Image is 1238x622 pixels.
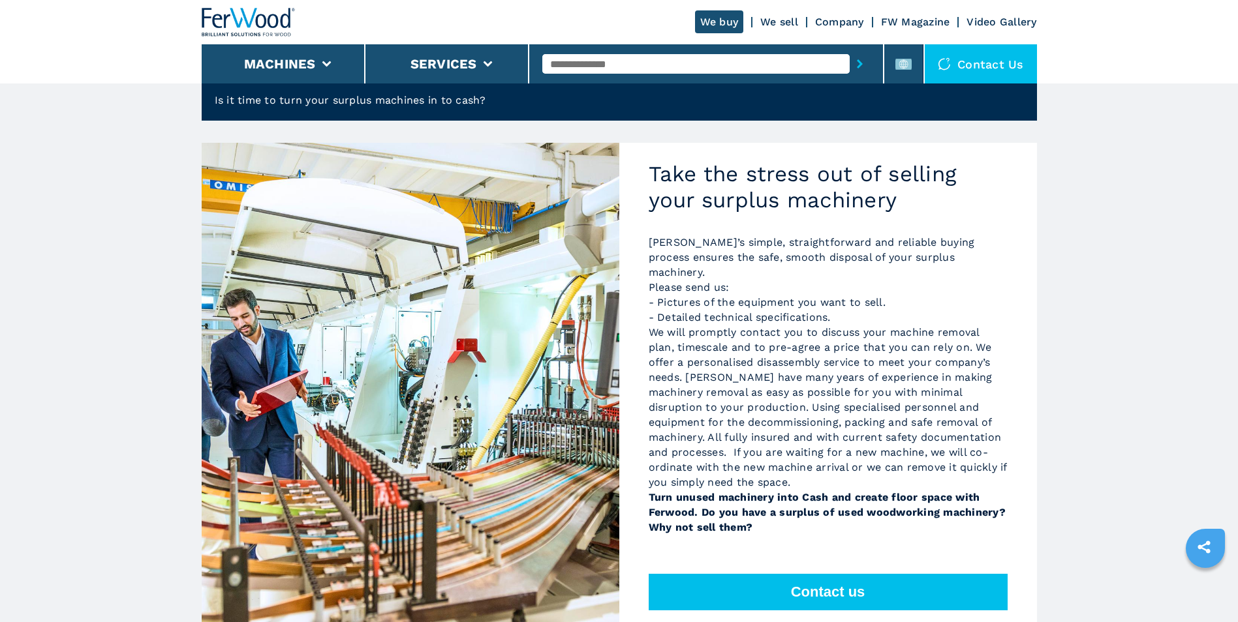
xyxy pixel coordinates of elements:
strong: Turn unused machinery into Cash and create floor space with Ferwood. Do you have a surplus of use... [649,491,1006,533]
button: Contact us [649,574,1008,610]
img: Contact us [938,57,951,70]
p: [PERSON_NAME]’s simple, straightforward and reliable buying process ensures the safe, smooth disp... [649,235,1008,535]
a: FW Magazine [881,16,950,28]
a: We sell [760,16,798,28]
h2: Take the stress out of selling your surplus machinery [649,161,1008,213]
a: sharethis [1188,531,1220,563]
a: Company [815,16,864,28]
button: submit-button [850,49,870,79]
a: We buy [695,10,744,33]
img: Take the stress out of selling your surplus machinery [202,143,619,622]
button: Services [410,56,477,72]
img: Ferwood [202,8,296,37]
p: Is it time to turn your surplus machines in to cash? [202,93,1037,121]
div: Contact us [925,44,1037,83]
iframe: Chat [1183,563,1228,612]
a: Video Gallery [967,16,1036,28]
button: Machines [244,56,316,72]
